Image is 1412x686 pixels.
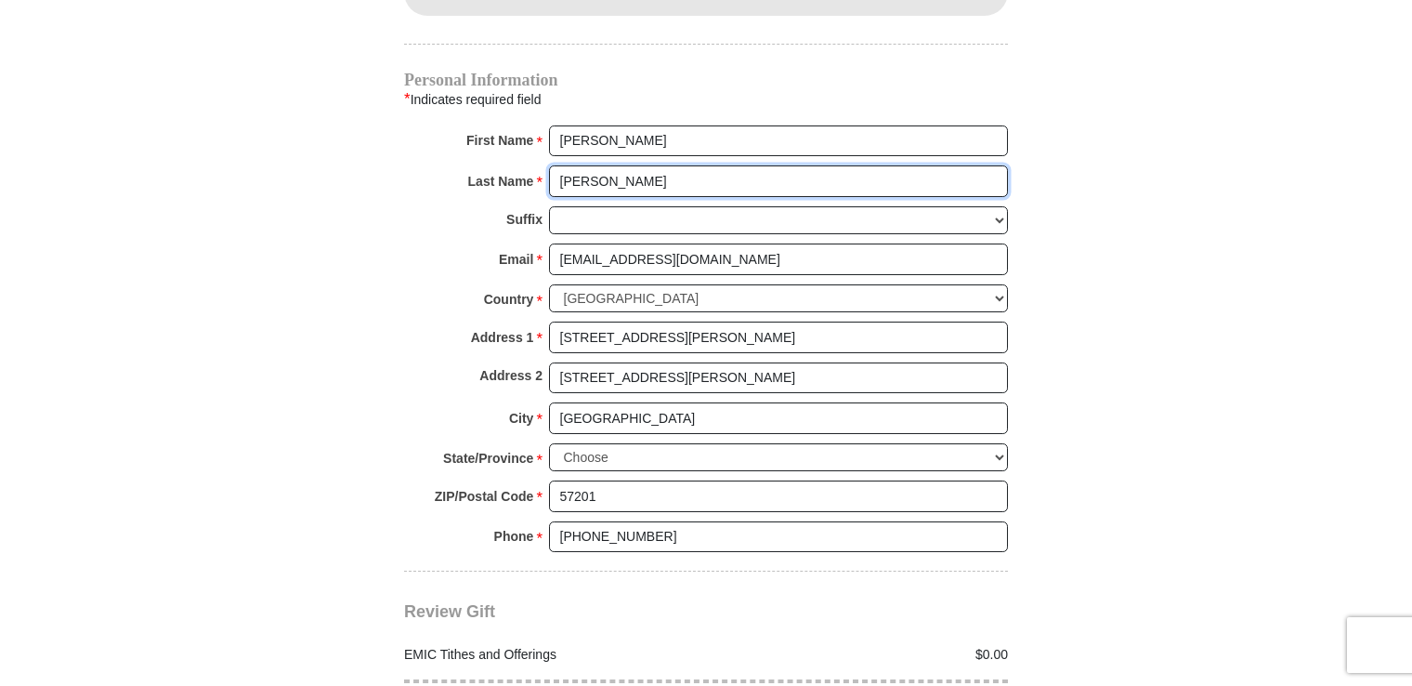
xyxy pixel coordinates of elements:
[404,602,495,621] span: Review Gift
[479,363,543,389] strong: Address 2
[404,73,1008,87] h4: Personal Information
[468,168,534,194] strong: Last Name
[435,483,534,509] strong: ZIP/Postal Code
[494,523,534,549] strong: Phone
[443,445,533,471] strong: State/Province
[395,645,707,665] div: EMIC Tithes and Offerings
[404,87,1008,112] div: Indicates required field
[509,405,533,431] strong: City
[471,324,534,350] strong: Address 1
[506,206,543,232] strong: Suffix
[484,286,534,312] strong: Country
[466,127,533,153] strong: First Name
[706,645,1018,665] div: $0.00
[499,246,533,272] strong: Email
